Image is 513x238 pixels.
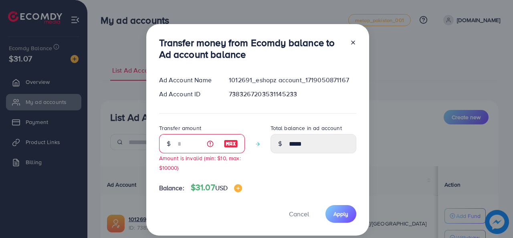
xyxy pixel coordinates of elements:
h4: $31.07 [191,183,242,193]
span: Apply [333,210,348,218]
button: Cancel [279,205,319,222]
span: Cancel [289,210,309,218]
div: 1012691_eshopz account_1719050871167 [222,75,362,85]
div: Ad Account ID [153,90,223,99]
img: image [234,184,242,192]
label: Total balance in ad account [271,124,342,132]
span: Balance: [159,183,184,193]
img: image [224,139,238,148]
button: Apply [325,205,356,222]
label: Transfer amount [159,124,201,132]
h3: Transfer money from Ecomdy balance to Ad account balance [159,37,343,60]
div: 7383267203531145233 [222,90,362,99]
span: USD [215,183,228,192]
div: Ad Account Name [153,75,223,85]
small: Amount is invalid (min: $10, max: $10000) [159,154,241,171]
